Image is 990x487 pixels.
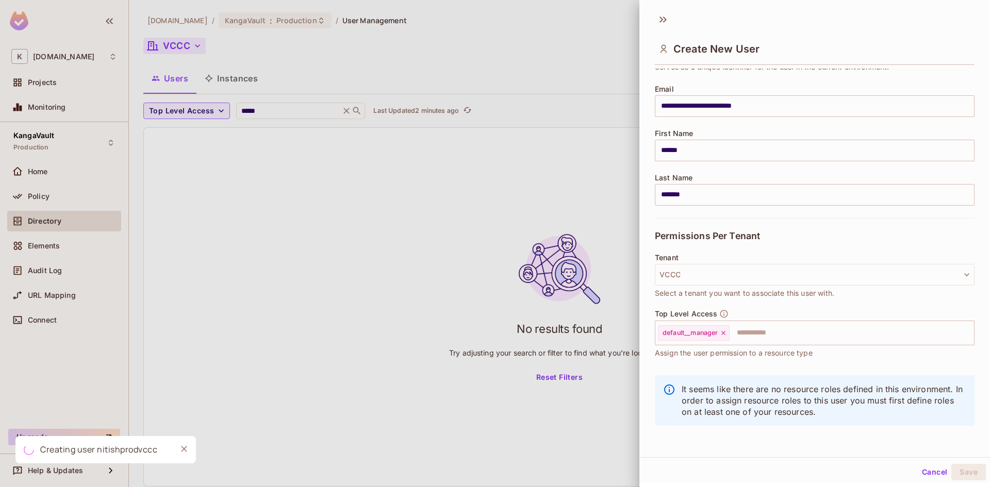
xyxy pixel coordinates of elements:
span: Tenant [655,254,679,262]
span: Select a tenant you want to associate this user with. [655,288,834,299]
div: default__manager [658,325,730,341]
button: Save [951,464,986,480]
button: Cancel [918,464,951,480]
button: Close [176,441,192,457]
span: First Name [655,129,694,138]
span: Create New User [673,43,760,55]
p: It seems like there are no resource roles defined in this environment. In order to assign resourc... [682,383,966,417]
span: Assign the user permission to a resource type [655,347,813,359]
button: VCCC [655,264,975,286]
span: Last Name [655,174,692,182]
span: Email [655,85,674,93]
span: default__manager [663,329,718,337]
span: Permissions Per Tenant [655,231,760,241]
button: Open [969,331,971,333]
span: Top Level Access [655,310,717,318]
div: Creating user nitishprodvccc [40,443,157,456]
